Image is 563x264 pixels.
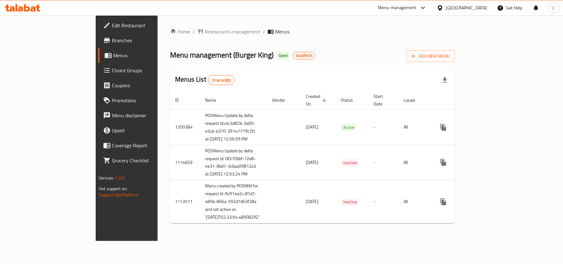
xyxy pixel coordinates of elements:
nav: breadcrumb [170,28,455,35]
span: Status [341,96,361,104]
span: Created On [306,93,328,108]
div: [GEOGRAPHIC_DATA] [446,4,487,11]
table: enhanced table [170,91,501,224]
span: L [552,4,555,11]
td: Menu created by POSMW for request Id :9c914e2c-87d7-485b-866a-592d7d63f28a and set active on '[DA... [200,180,267,223]
span: Get support on: [99,185,128,193]
span: Upsell [112,127,185,134]
div: Export file [437,73,452,88]
a: Support.OpsPlatform [99,191,138,199]
button: more [436,155,451,170]
button: Change Status [451,194,466,209]
li: / [263,28,265,35]
span: 1.0.0 [115,174,125,182]
span: [DATE] [306,123,319,131]
span: Start Date [374,93,391,108]
span: Coupons [112,82,185,89]
div: Active [341,124,357,131]
a: Promotions [98,93,190,108]
a: Coverage Report [98,138,190,153]
span: Edit Restaurant [112,22,185,29]
h2: Menus List [175,75,235,85]
a: Menus [98,48,190,63]
span: Active [341,124,357,131]
span: Open [276,53,290,58]
span: Vendor [272,96,293,104]
button: Change Status [451,120,466,135]
span: Inactive [341,159,359,166]
span: Add New Menu [411,52,450,60]
td: - [369,180,399,223]
span: Coverage Report [112,142,185,149]
th: Actions [431,91,501,110]
span: Menu disclaimer [112,112,185,119]
a: Upsell [98,123,190,138]
div: Open [276,52,290,59]
button: Change Status [451,155,466,170]
span: Choice Groups [112,67,185,74]
a: Choice Groups [98,63,190,78]
button: more [436,120,451,135]
button: more [436,194,451,209]
span: ID [175,96,187,104]
span: GrubTech [293,53,314,58]
td: All [399,145,431,180]
span: Locale [404,96,423,104]
span: Menu management ( Burger King ) [170,48,274,62]
span: [DATE] [306,197,319,206]
a: Edit Restaurant [98,18,190,33]
td: POSMenu Update by delta request Id:cec3d82b-3a00-45cb-b370-39147779c2fc at [DATE] 12:56:59 PM [200,109,267,145]
span: 3 record(s) [208,77,235,83]
span: Menus [113,52,185,59]
span: Promotions [112,97,185,104]
span: Version: [99,174,114,182]
td: All [399,109,431,145]
span: Restaurants management [205,28,260,35]
span: [DATE] [306,158,319,166]
a: Grocery Checklist [98,153,190,168]
td: POSMenu Update by delta request Id:18370bbf-12e8-4e31-8bd7-3cbaa09812e3 at [DATE] 12:53:24 PM [200,145,267,180]
a: Restaurants management [197,28,260,35]
span: Name [205,96,224,104]
a: Coupons [98,78,190,93]
a: Menu disclaimer [98,108,190,123]
span: Inactive [341,198,359,206]
td: All [399,180,431,223]
div: Menu-management [378,4,416,12]
span: Grocery Checklist [112,157,185,164]
td: - [369,109,399,145]
a: Branches [98,33,190,48]
li: / [193,28,195,35]
button: Add New Menu [406,50,455,62]
div: Total records count [208,75,235,85]
span: Branches [112,37,185,44]
div: Inactive [341,198,359,206]
span: Menus [275,28,289,35]
td: - [369,145,399,180]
